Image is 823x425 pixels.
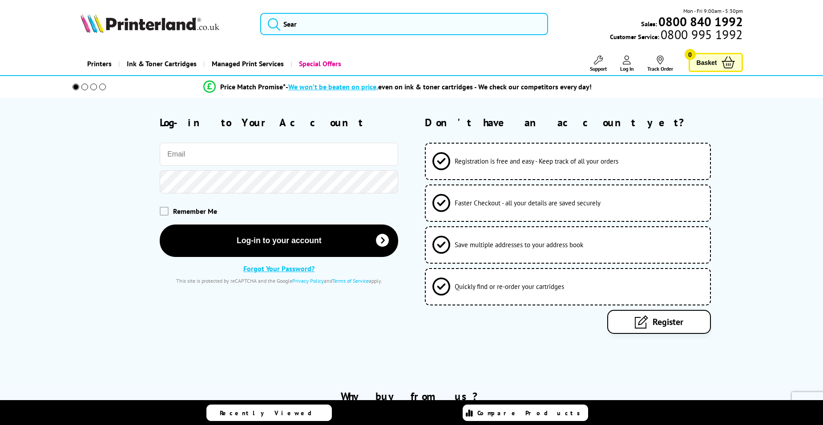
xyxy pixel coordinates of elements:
[118,52,203,75] a: Ink & Toner Cartridges
[653,316,683,328] span: Register
[260,13,548,35] input: Sear
[332,277,369,284] a: Terms of Service
[290,52,348,75] a: Special Offers
[647,56,673,72] a: Track Order
[220,409,321,417] span: Recently Viewed
[477,409,585,417] span: Compare Products
[683,7,743,15] span: Mon - Fri 9:00am - 5:30pm
[292,277,324,284] a: Privacy Policy
[160,143,398,166] input: Email
[425,116,743,129] h2: Don't have an account yet?
[160,225,398,257] button: Log-in to your account
[641,20,657,28] span: Sales:
[455,199,601,207] span: Faster Checkout - all your details are saved securely
[455,241,583,249] span: Save multiple addresses to your address book
[160,116,398,129] h2: Log-in to Your Account
[610,30,742,41] span: Customer Service:
[685,49,696,60] span: 0
[463,405,588,421] a: Compare Products
[81,13,250,35] a: Printerland Logo
[173,207,217,216] span: Remember Me
[81,52,118,75] a: Printers
[455,282,564,291] span: Quickly find or re-order your cartridges
[288,82,378,91] span: We won’t be beaten on price,
[697,56,717,68] span: Basket
[620,65,634,72] span: Log In
[607,310,711,334] a: Register
[81,13,219,33] img: Printerland Logo
[220,82,286,91] span: Price Match Promise*
[127,52,197,75] span: Ink & Toner Cartridges
[455,157,618,165] span: Registration is free and easy - Keep track of all your orders
[590,65,607,72] span: Support
[60,79,735,95] li: modal_Promise
[243,264,315,273] a: Forgot Your Password?
[659,30,742,39] span: 0800 995 1992
[689,53,743,72] a: Basket 0
[206,405,332,421] a: Recently Viewed
[81,389,743,403] h2: Why buy from us?
[203,52,290,75] a: Managed Print Services
[286,82,592,91] div: - even on ink & toner cartridges - We check our competitors every day!
[657,17,743,26] a: 0800 840 1992
[160,277,398,284] div: This site is protected by reCAPTCHA and the Google and apply.
[620,56,634,72] a: Log In
[590,56,607,72] a: Support
[658,13,743,30] b: 0800 840 1992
